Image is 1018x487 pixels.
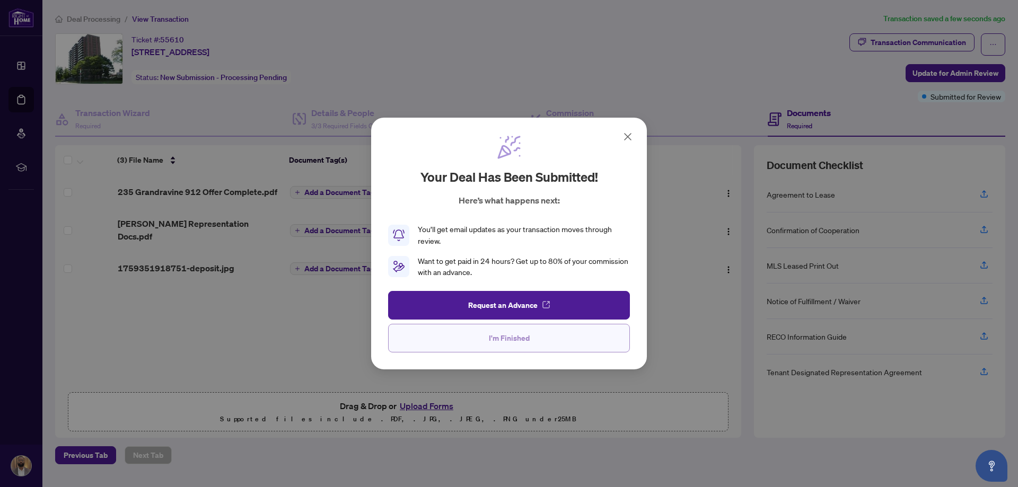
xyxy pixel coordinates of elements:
[418,224,630,247] div: You’ll get email updates as your transaction moves through review.
[468,297,538,314] span: Request an Advance
[489,330,530,347] span: I'm Finished
[418,255,630,279] div: Want to get paid in 24 hours? Get up to 80% of your commission with an advance.
[459,194,560,207] p: Here’s what happens next:
[976,450,1007,482] button: Open asap
[388,291,630,320] button: Request an Advance
[388,324,630,352] button: I'm Finished
[420,169,598,185] h2: Your deal has been submitted!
